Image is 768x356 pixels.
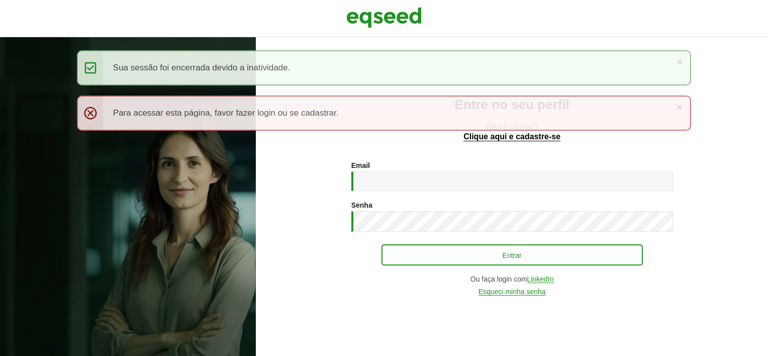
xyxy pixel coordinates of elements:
a: × [677,102,683,112]
a: × [677,56,683,67]
a: LinkedIn [527,276,554,283]
a: Esqueci minha senha [478,288,546,296]
div: Para acessar esta página, favor fazer login ou se cadastrar. [77,96,691,131]
div: Sua sessão foi encerrada devido a inatividade. [77,50,691,85]
img: EqSeed Logo [346,5,422,30]
div: Ou faça login com [351,276,673,283]
label: Senha [351,202,372,209]
label: Email [351,162,370,169]
button: Entrar [381,244,643,265]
